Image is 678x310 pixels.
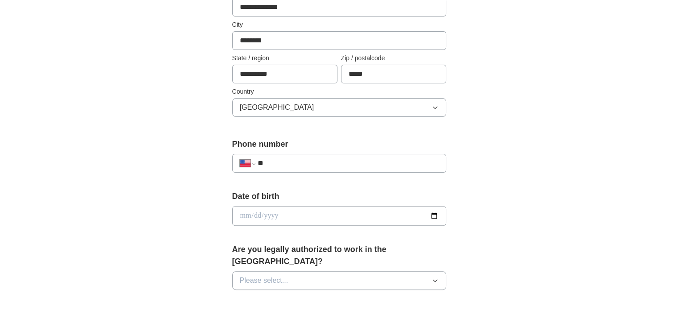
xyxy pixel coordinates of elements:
[240,102,314,113] span: [GEOGRAPHIC_DATA]
[240,275,288,286] span: Please select...
[232,244,446,268] label: Are you legally authorized to work in the [GEOGRAPHIC_DATA]?
[232,190,446,203] label: Date of birth
[232,138,446,150] label: Phone number
[232,271,446,290] button: Please select...
[232,54,337,63] label: State / region
[341,54,446,63] label: Zip / postalcode
[232,20,446,29] label: City
[232,87,446,96] label: Country
[232,98,446,117] button: [GEOGRAPHIC_DATA]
